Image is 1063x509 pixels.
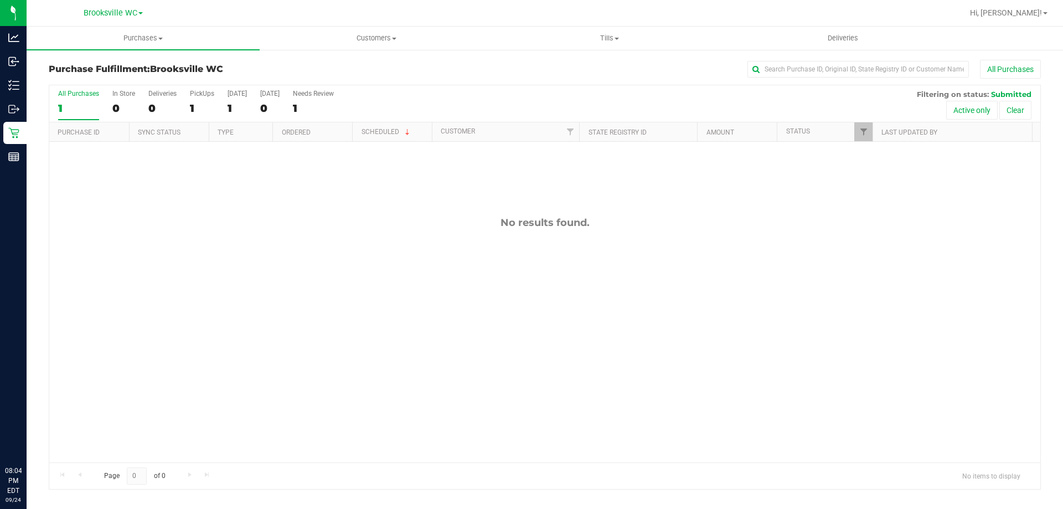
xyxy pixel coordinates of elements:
a: Customers [260,27,493,50]
span: Submitted [991,90,1031,99]
div: [DATE] [260,90,280,97]
a: Type [218,128,234,136]
span: Purchases [27,33,260,43]
inline-svg: Reports [8,151,19,162]
button: All Purchases [980,60,1041,79]
button: Active only [946,101,998,120]
div: Needs Review [293,90,334,97]
a: Filter [854,122,873,141]
inline-svg: Inbound [8,56,19,67]
div: 1 [58,102,99,115]
div: 0 [260,102,280,115]
a: Amount [706,128,734,136]
a: Filter [561,122,579,141]
a: Ordered [282,128,311,136]
a: Deliveries [726,27,959,50]
input: Search Purchase ID, Original ID, State Registry ID or Customer Name... [747,61,969,78]
div: 0 [112,102,135,115]
inline-svg: Retail [8,127,19,138]
div: Deliveries [148,90,177,97]
span: No items to display [953,467,1029,484]
inline-svg: Outbound [8,104,19,115]
p: 09/24 [5,496,22,504]
a: Purchases [27,27,260,50]
iframe: Resource center [11,420,44,454]
span: Customers [260,33,492,43]
a: Customer [441,127,475,135]
div: 1 [190,102,214,115]
div: 1 [293,102,334,115]
a: Purchase ID [58,128,100,136]
div: No results found. [49,217,1040,229]
a: Sync Status [138,128,180,136]
div: 1 [228,102,247,115]
h3: Purchase Fulfillment: [49,64,379,74]
a: Tills [493,27,726,50]
button: Clear [999,101,1031,120]
inline-svg: Inventory [8,80,19,91]
div: All Purchases [58,90,99,97]
inline-svg: Analytics [8,32,19,43]
div: PickUps [190,90,214,97]
p: 08:04 PM EDT [5,466,22,496]
div: [DATE] [228,90,247,97]
div: 0 [148,102,177,115]
div: In Store [112,90,135,97]
span: Brooksville WC [84,8,137,18]
span: Hi, [PERSON_NAME]! [970,8,1042,17]
a: Last Updated By [881,128,937,136]
a: Status [786,127,810,135]
span: Filtering on status: [917,90,989,99]
a: Scheduled [362,128,412,136]
span: Deliveries [813,33,873,43]
span: Page of 0 [95,467,174,485]
span: Brooksville WC [150,64,223,74]
span: Tills [493,33,725,43]
a: State Registry ID [589,128,647,136]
